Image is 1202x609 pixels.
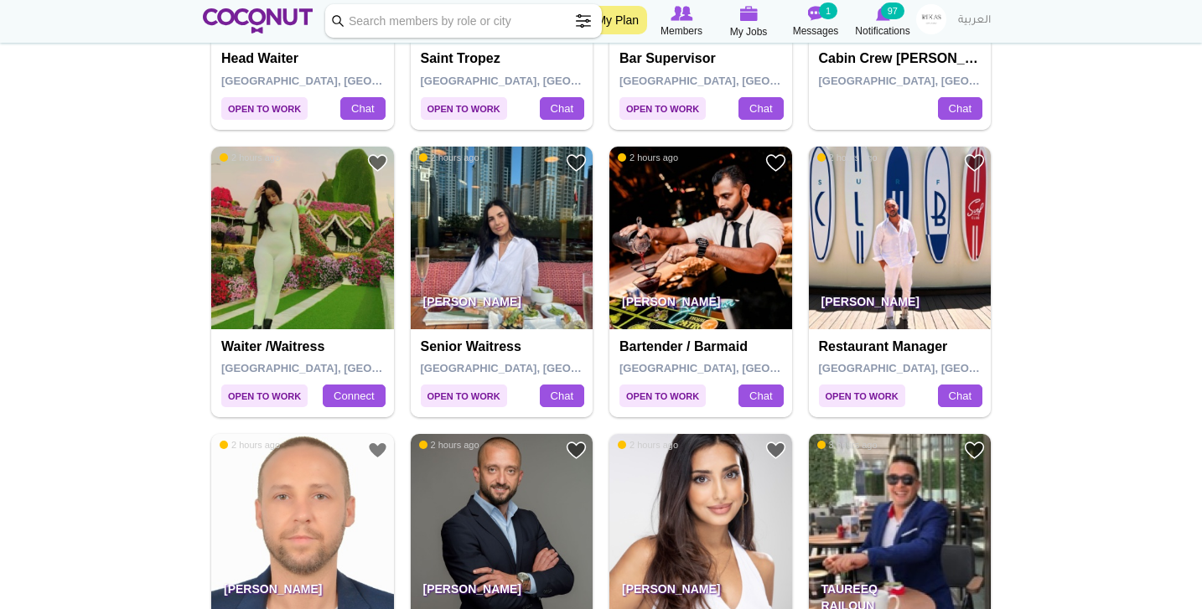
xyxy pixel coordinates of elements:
a: My Plan [588,6,647,34]
a: Messages Messages 1 [782,4,849,39]
span: My Jobs [730,23,768,40]
span: 2 hours ago [220,439,280,451]
span: [GEOGRAPHIC_DATA], [GEOGRAPHIC_DATA] [619,362,858,374]
span: Notifications [855,23,909,39]
a: Chat [540,97,584,121]
span: Open to Work [221,384,308,407]
a: Add to Favourites [765,152,786,173]
p: [PERSON_NAME] [609,282,792,329]
a: Chat [738,384,783,408]
a: العربية [950,4,999,38]
h4: Senior Waitress [421,339,588,354]
small: 97 [881,3,904,19]
a: Browse Members Members [648,4,715,39]
a: Notifications Notifications 97 [849,4,916,39]
span: [GEOGRAPHIC_DATA], [GEOGRAPHIC_DATA] [619,75,858,87]
span: [GEOGRAPHIC_DATA], [GEOGRAPHIC_DATA] [221,75,460,87]
a: Chat [540,384,584,408]
span: Open to Work [421,97,507,120]
span: 3 hours ago [817,439,878,451]
a: Add to Favourites [566,152,587,173]
span: Open to Work [221,97,308,120]
a: Connect [323,384,385,408]
p: [PERSON_NAME] [809,282,992,329]
span: Members [661,23,702,39]
img: Browse Members [671,6,692,21]
span: 2 hours ago [618,152,678,163]
a: Add to Favourites [566,440,587,461]
span: Messages [793,23,839,39]
h4: Cabin Crew [PERSON_NAME] / Cabin Supervisor [819,51,986,66]
span: 2 hours ago [220,152,280,163]
small: 1 [819,3,837,19]
span: 2 hours ago [618,439,678,451]
span: [GEOGRAPHIC_DATA], [GEOGRAPHIC_DATA] [819,362,1058,374]
a: Chat [738,97,783,121]
span: Open to Work [619,384,706,407]
p: [PERSON_NAME] [411,282,593,329]
span: [GEOGRAPHIC_DATA], [GEOGRAPHIC_DATA] [421,75,660,87]
span: [GEOGRAPHIC_DATA], [GEOGRAPHIC_DATA] [819,75,1058,87]
h4: Bar Supervisor [619,51,786,66]
a: Add to Favourites [765,440,786,461]
a: Chat [340,97,385,121]
span: Open to Work [421,384,507,407]
h4: Saint tropez [421,51,588,66]
img: Home [203,8,313,34]
a: Add to Favourites [367,152,388,173]
h4: Waiter /Waitress [221,339,388,354]
a: Chat [938,384,982,408]
span: [GEOGRAPHIC_DATA], [GEOGRAPHIC_DATA] [221,362,460,374]
a: Add to Favourites [964,152,985,173]
a: My Jobs My Jobs [715,4,782,40]
h4: Head Waiter [221,51,388,66]
span: 2 hours ago [419,439,479,451]
span: 2 hours ago [817,152,878,163]
h4: Restaurant Manager [819,339,986,354]
a: Chat [938,97,982,121]
img: Messages [807,6,824,21]
span: Open to Work [819,384,905,407]
a: Add to Favourites [964,440,985,461]
span: [GEOGRAPHIC_DATA], [GEOGRAPHIC_DATA] [421,362,660,374]
span: 2 hours ago [419,152,479,163]
h4: Bartender / Barmaid [619,339,786,354]
a: Add to Favourites [367,440,388,461]
span: Open to Work [619,97,706,120]
img: Notifications [876,6,890,21]
img: My Jobs [739,6,758,21]
input: Search members by role or city [325,4,602,38]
